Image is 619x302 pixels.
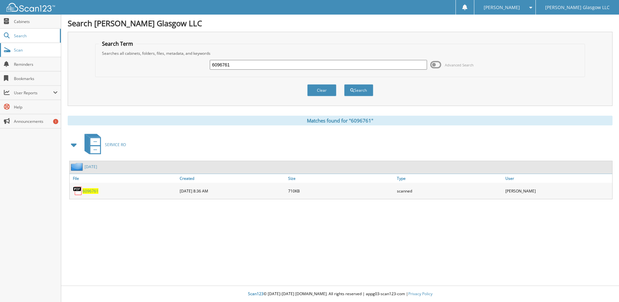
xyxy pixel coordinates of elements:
span: SERVICE RO [105,142,126,147]
span: User Reports [14,90,53,96]
img: PDF.png [73,186,83,196]
span: [PERSON_NAME] Glasgow LLC [545,6,610,9]
a: Privacy Policy [408,291,433,296]
button: Clear [307,84,336,96]
div: scanned [395,184,504,197]
span: Scan [14,47,58,53]
img: scan123-logo-white.svg [6,3,55,12]
span: Search [14,33,57,39]
a: 6096761 [83,188,98,194]
div: © [DATE]-[DATE] [DOMAIN_NAME]. All rights reserved | appg03-scan123-com | [61,286,619,302]
a: Type [395,174,504,183]
span: Help [14,104,58,110]
div: Searches all cabinets, folders, files, metadata, and keywords [99,51,581,56]
a: [DATE] [84,164,97,169]
span: Announcements [14,119,58,124]
a: SERVICE RO [81,132,126,157]
h1: Search [PERSON_NAME] Glasgow LLC [68,18,613,29]
div: Matches found for "6096761" [68,116,613,125]
iframe: Chat Widget [587,271,619,302]
span: Reminders [14,62,58,67]
img: folder2.png [71,163,84,171]
span: Scan123 [248,291,264,296]
a: Size [287,174,395,183]
span: Advanced Search [445,63,474,67]
div: [DATE] 8:36 AM [178,184,287,197]
a: Created [178,174,287,183]
a: File [70,174,178,183]
div: [PERSON_NAME] [504,184,612,197]
div: 1 [53,119,58,124]
button: Search [344,84,373,96]
span: Cabinets [14,19,58,24]
div: 710KB [287,184,395,197]
span: Bookmarks [14,76,58,81]
legend: Search Term [99,40,136,47]
a: User [504,174,612,183]
span: [PERSON_NAME] [484,6,520,9]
